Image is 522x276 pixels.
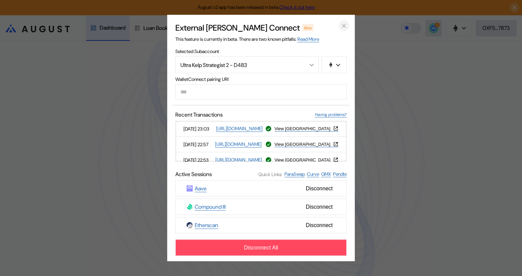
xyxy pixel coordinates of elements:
[321,56,347,73] button: chain logo
[303,201,335,213] span: Disconnect
[215,157,262,163] a: [URL][DOMAIN_NAME]
[175,22,300,33] h2: External [PERSON_NAME] Connect
[175,171,212,178] span: Active Sessions
[244,245,278,251] span: Disconnect All
[175,111,223,118] span: Recent Transactions
[195,222,218,229] a: Etherscan
[175,199,347,215] button: Compound IIICompound IIIDisconnect
[175,76,347,82] span: WalletConnect pairing URI
[184,141,212,147] span: [DATE] 22:57
[275,141,338,147] button: View [GEOGRAPHIC_DATA]
[184,125,213,132] span: [DATE] 23:03
[307,171,319,177] a: Curve
[175,56,319,73] button: Open menu
[338,20,349,31] button: close modal
[195,185,207,192] a: Aave
[175,240,347,256] button: Disconnect All
[187,204,193,210] img: Compound III
[333,171,347,177] a: Pendle
[180,61,299,68] div: Ultra Kelp Strategist 2 - D483
[187,186,193,192] img: Aave
[216,125,263,132] a: [URL][DOMAIN_NAME]
[275,126,338,131] button: View [GEOGRAPHIC_DATA]
[275,126,338,132] a: View [GEOGRAPHIC_DATA]
[258,171,282,177] span: Quick Links:
[321,171,331,177] a: GMX
[187,222,193,228] img: Etherscan
[215,141,262,148] a: [URL][DOMAIN_NAME]
[195,203,226,211] a: Compound III
[303,183,335,194] span: Disconnect
[275,157,338,162] button: View [GEOGRAPHIC_DATA]
[175,48,347,54] span: Selected Subaccount
[175,180,347,197] button: AaveAaveDisconnect
[175,36,319,42] span: This feature is currently in beta. There are two known pitfalls:
[297,36,319,42] a: Read More
[328,62,333,68] img: chain logo
[303,220,335,231] span: Disconnect
[284,171,305,177] a: ParaSwap
[175,217,347,234] button: EtherscanEtherscanDisconnect
[275,157,338,163] a: View [GEOGRAPHIC_DATA]
[315,112,347,118] a: Having problems?
[302,24,313,31] div: Beta
[184,157,213,163] span: [DATE] 22:53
